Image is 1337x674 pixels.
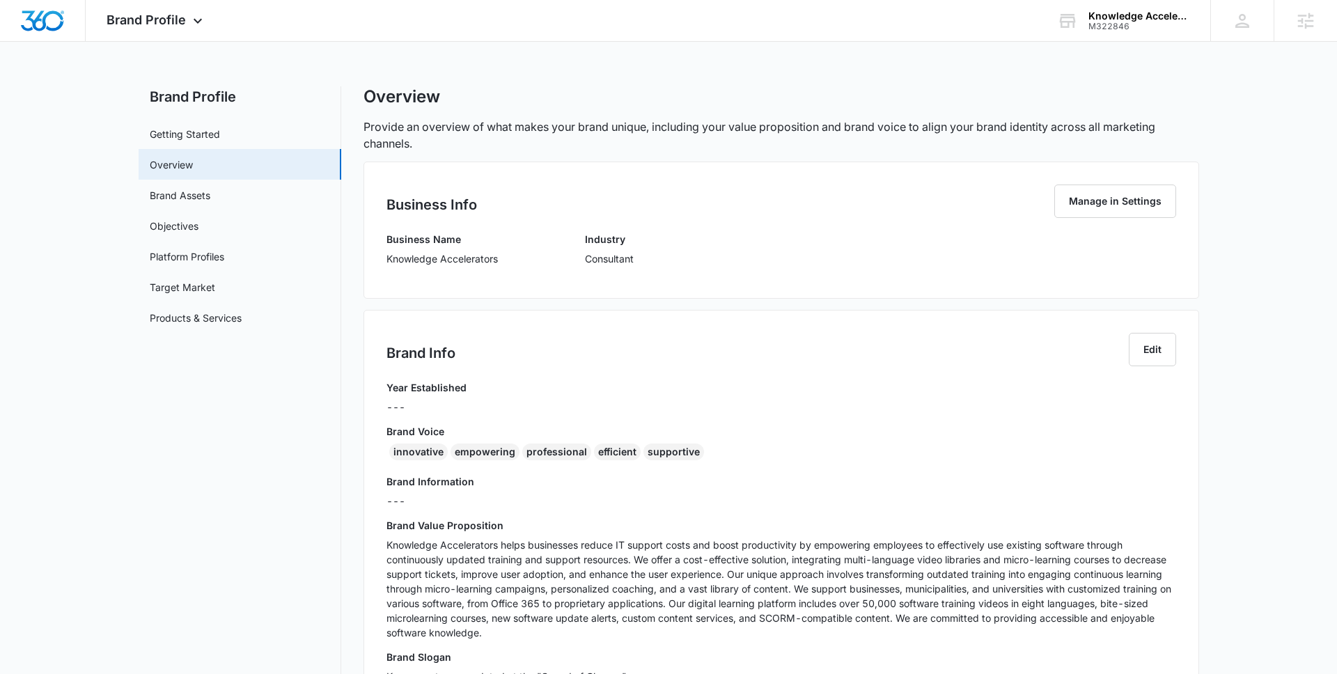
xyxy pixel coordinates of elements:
[386,474,1176,489] h3: Brand Information
[150,280,215,295] a: Target Market
[150,127,220,141] a: Getting Started
[585,232,634,246] h3: Industry
[139,86,341,107] h2: Brand Profile
[522,444,591,460] div: professional
[363,86,440,107] h1: Overview
[386,380,467,395] h3: Year Established
[386,400,467,414] p: ---
[386,232,498,246] h3: Business Name
[150,188,210,203] a: Brand Assets
[389,444,448,460] div: innovative
[386,650,1176,664] h3: Brand Slogan
[1054,185,1176,218] button: Manage in Settings
[585,251,634,266] p: Consultant
[150,311,242,325] a: Products & Services
[386,538,1176,640] p: Knowledge Accelerators helps businesses reduce IT support costs and boost productivity by empower...
[594,444,641,460] div: efficient
[363,118,1199,152] p: Provide an overview of what makes your brand unique, including your value proposition and brand v...
[150,219,198,233] a: Objectives
[386,518,1176,533] h3: Brand Value Proposition
[1129,333,1176,366] button: Edit
[643,444,704,460] div: supportive
[1088,10,1190,22] div: account name
[107,13,186,27] span: Brand Profile
[386,494,1176,508] p: ---
[451,444,519,460] div: empowering
[386,343,455,363] h2: Brand Info
[150,157,193,172] a: Overview
[386,194,477,215] h2: Business Info
[386,424,1176,439] h3: Brand Voice
[1088,22,1190,31] div: account id
[386,251,498,266] p: Knowledge Accelerators
[150,249,224,264] a: Platform Profiles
